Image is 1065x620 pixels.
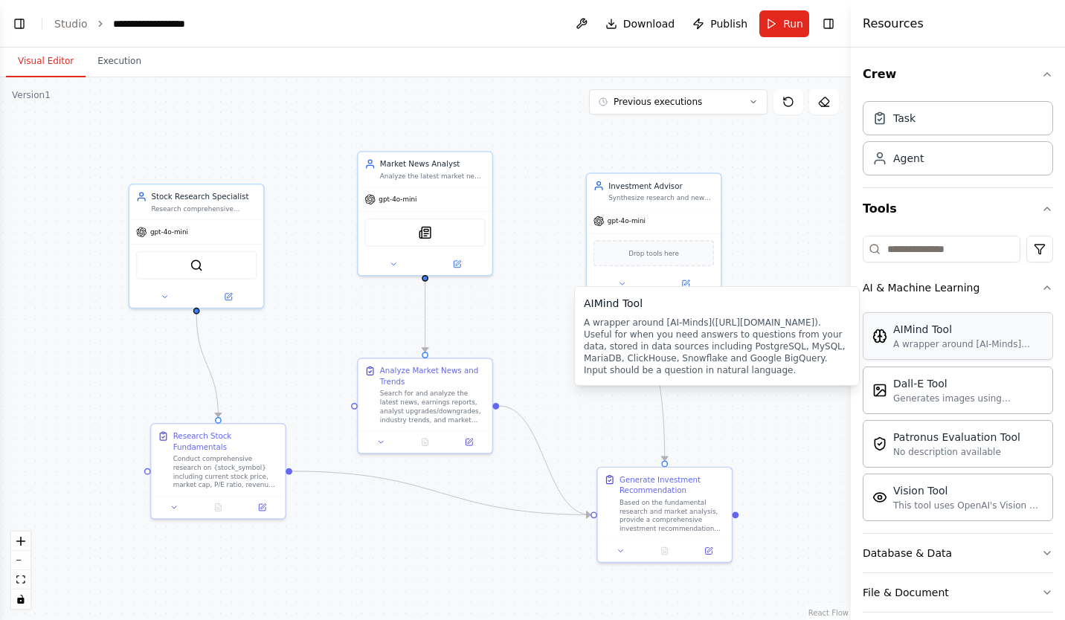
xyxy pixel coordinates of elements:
[893,483,1043,498] div: Vision Tool
[608,217,646,226] span: gpt-4o-mini
[863,54,1053,95] button: Crew
[863,546,952,561] div: Database & Data
[655,277,717,291] button: Open in side panel
[863,573,1053,612] button: File & Document
[599,10,681,37] button: Download
[190,259,203,272] img: SerperDevTool
[893,376,1043,391] div: Dall-E Tool
[863,307,1053,533] div: AI & Machine Learning
[596,467,733,564] div: Generate Investment RecommendationBased on the fundamental research and market analysis, provide ...
[783,16,803,31] span: Run
[11,532,30,551] button: zoom in
[243,501,280,514] button: Open in side panel
[150,227,188,236] span: gpt-4o-mini
[11,532,30,609] div: React Flow controls
[380,365,486,387] div: Analyze Market News and Trends
[863,268,1053,307] button: AI & Machine Learning
[893,430,1020,445] div: Patronus Evaluation Tool
[608,193,714,202] div: Synthesize research and news analysis to provide a comprehensive investment recommendation for {s...
[357,358,493,454] div: Analyze Market News and TrendsSearch for and analyze the latest news, earnings reports, analyst u...
[623,16,675,31] span: Download
[872,436,887,451] img: PatronusEvalTool
[614,96,702,108] span: Previous executions
[6,46,86,77] button: Visual Editor
[893,500,1043,511] div: This tool uses OpenAI's Vision API to describe the contents of an image.
[818,13,839,34] button: Hide right sidebar
[379,195,416,204] span: gpt-4o-mini
[893,151,924,166] div: Agent
[11,551,30,570] button: zoom out
[872,490,887,505] img: VisionTool
[12,89,51,101] div: Version 1
[759,10,809,37] button: Run
[893,446,1020,458] div: No description available
[893,322,1043,337] div: AIMind Tool
[380,390,486,424] div: Search for and analyze the latest news, earnings reports, analyst upgrades/downgrades, industry t...
[893,111,916,126] div: Task
[54,18,88,30] a: Studio
[649,301,670,460] g: Edge from 1db67675-66e9-4aa2-9db2-d4512be3ccc6 to ed25d091-e939-46fb-bd57-9b4d1e2a7653
[620,498,725,533] div: Based on the fundamental research and market analysis, provide a comprehensive investment recomme...
[686,10,753,37] button: Publish
[380,158,486,169] div: Market News Analyst
[151,191,257,202] div: Stock Research Specialist
[195,501,241,514] button: No output available
[584,317,850,376] div: A wrapper around [AI-Minds]([URL][DOMAIN_NAME]). Useful for when you need answers to questions fr...
[710,16,747,31] span: Publish
[173,430,279,452] div: Research Stock Fundamentals
[620,474,725,496] div: Generate Investment Recommendation
[11,590,30,609] button: toggle interactivity
[86,46,153,77] button: Execution
[173,455,279,490] div: Conduct comprehensive research on {stock_symbol} including current stock price, market cap, P/E r...
[628,248,679,259] span: Drop tools here
[589,89,768,114] button: Previous executions
[893,338,1043,350] div: A wrapper around [AI-Minds]([URL][DOMAIN_NAME]). Useful for when you need answers to questions fr...
[863,95,1053,187] div: Crew
[499,401,591,520] g: Edge from e1064e4a-7fba-4eb9-8f37-8b77d7ef7269 to ed25d091-e939-46fb-bd57-9b4d1e2a7653
[198,290,260,303] button: Open in side panel
[11,570,30,590] button: fit view
[872,383,887,398] img: DallETool
[642,544,688,558] button: No output available
[402,436,448,449] button: No output available
[129,184,265,309] div: Stock Research SpecialistResearch comprehensive information about {stock_symbol} including compan...
[863,15,924,33] h4: Resources
[151,204,257,213] div: Research comprehensive information about {stock_symbol} including company fundamentals, financial...
[419,226,432,239] img: SerplyNewsSearchTool
[150,423,286,520] div: Research Stock FundamentalsConduct comprehensive research on {stock_symbol} including current sto...
[584,296,850,311] div: AIMind Tool
[426,258,488,271] button: Open in side panel
[586,172,722,295] div: Investment AdvisorSynthesize research and news analysis to provide a comprehensive investment rec...
[380,172,486,181] div: Analyze the latest market news, earnings reports, and industry trends affecting {stock_symbol} to...
[608,181,714,192] div: Investment Advisor
[357,151,493,276] div: Market News AnalystAnalyze the latest market news, earnings reports, and industry trends affectin...
[863,188,1053,230] button: Tools
[9,13,30,34] button: Show left sidebar
[863,280,979,295] div: AI & Machine Learning
[872,329,887,343] img: AIMindTool
[451,436,488,449] button: Open in side panel
[690,544,727,558] button: Open in side panel
[863,534,1053,572] button: Database & Data
[191,314,224,417] g: Edge from 2848491d-341c-4634-8897-2cfa67e28614 to ff080192-62f8-4c57-bbed-d9d3e9f6ff6e
[893,393,1043,404] div: Generates images using OpenAI's Dall-E model.
[54,16,215,31] nav: breadcrumb
[808,609,849,617] a: React Flow attribution
[292,466,591,520] g: Edge from ff080192-62f8-4c57-bbed-d9d3e9f6ff6e to ed25d091-e939-46fb-bd57-9b4d1e2a7653
[419,282,431,352] g: Edge from a62db872-eb83-4248-80c5-199a031f3314 to e1064e4a-7fba-4eb9-8f37-8b77d7ef7269
[863,585,949,600] div: File & Document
